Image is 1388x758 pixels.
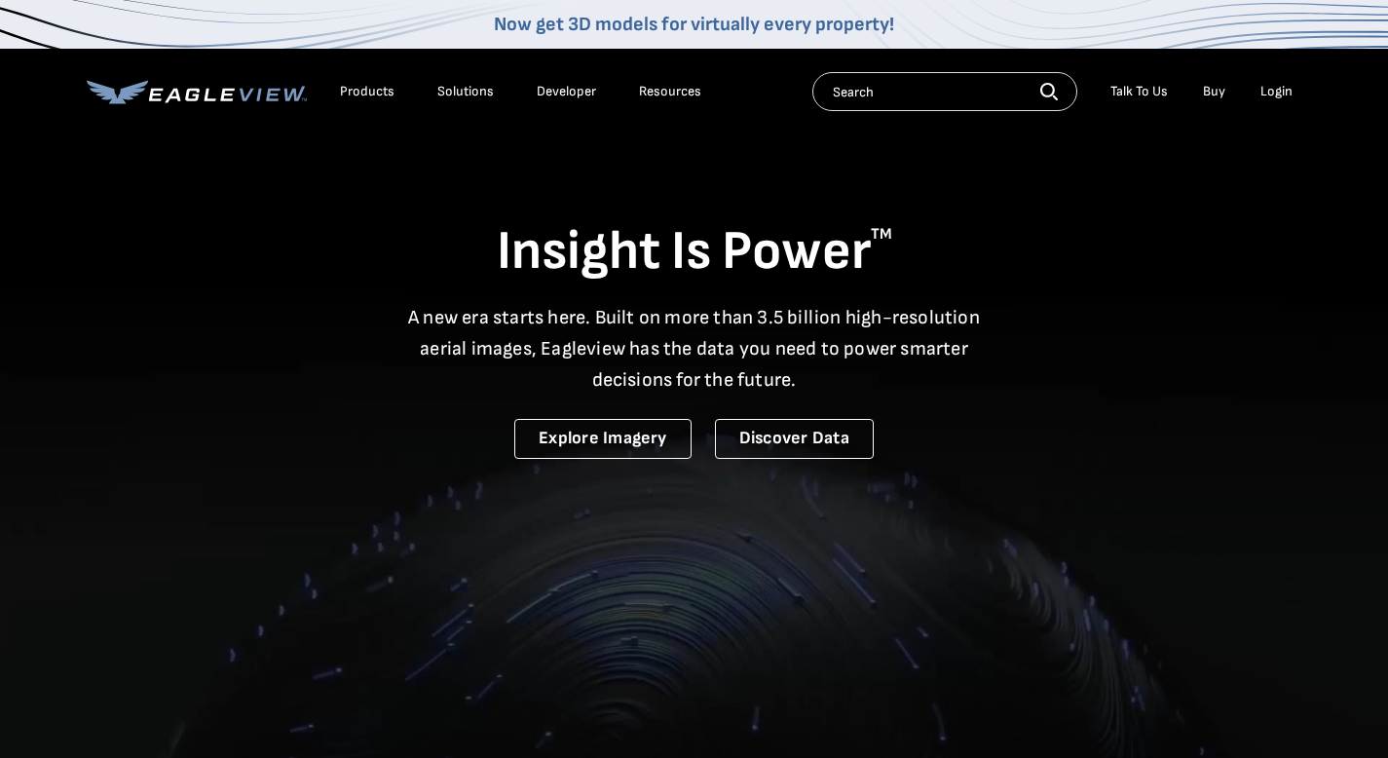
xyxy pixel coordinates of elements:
[437,83,494,100] div: Solutions
[537,83,596,100] a: Developer
[396,302,993,396] p: A new era starts here. Built on more than 3.5 billion high-resolution aerial images, Eagleview ha...
[514,419,692,459] a: Explore Imagery
[1110,83,1168,100] div: Talk To Us
[1260,83,1293,100] div: Login
[812,72,1077,111] input: Search
[340,83,394,100] div: Products
[639,83,701,100] div: Resources
[871,225,892,244] sup: TM
[87,218,1302,286] h1: Insight Is Power
[494,13,894,36] a: Now get 3D models for virtually every property!
[1203,83,1225,100] a: Buy
[715,419,874,459] a: Discover Data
